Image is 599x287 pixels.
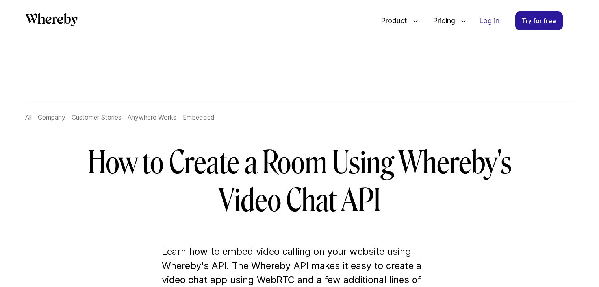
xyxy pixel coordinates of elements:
[72,113,121,121] a: Customer Stories
[73,144,527,219] h1: How to Create a Room Using Whereby's Video Chat API
[515,11,563,30] a: Try for free
[425,8,457,34] span: Pricing
[25,13,78,26] svg: Whereby
[128,113,176,121] a: Anywhere Works
[473,12,506,30] a: Log in
[38,113,65,121] a: Company
[183,113,215,121] a: Embedded
[373,8,409,34] span: Product
[25,113,32,121] a: All
[25,13,78,29] a: Whereby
